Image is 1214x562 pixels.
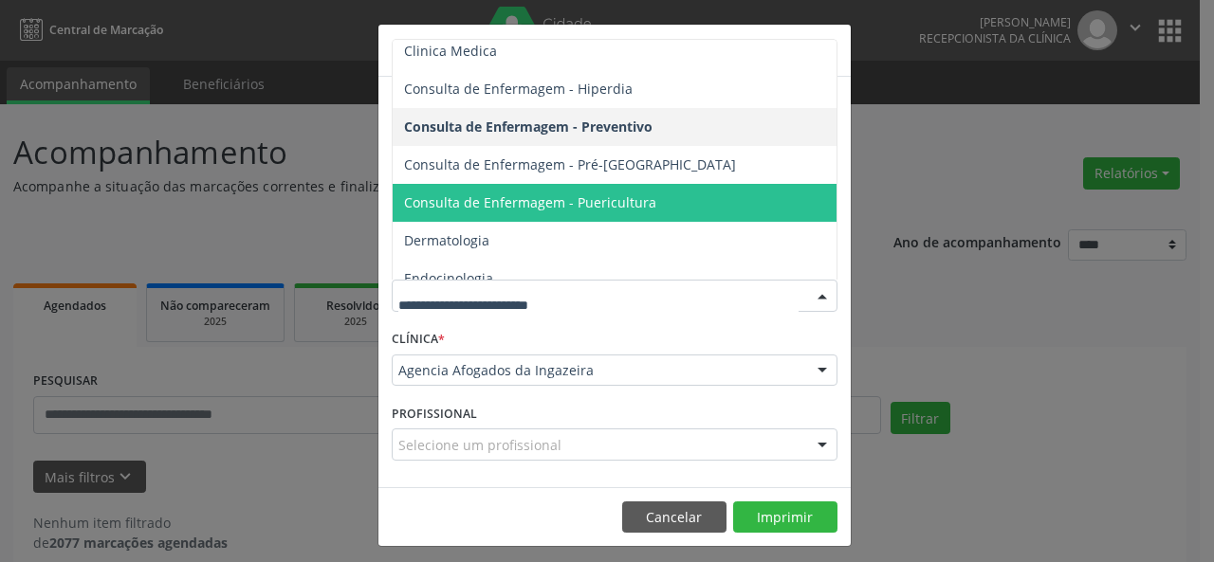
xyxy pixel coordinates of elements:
span: Consulta de Enfermagem - Puericultura [404,193,656,211]
span: Endocinologia [404,269,493,287]
label: CLÍNICA [392,325,445,354]
label: PROFISSIONAL [392,399,477,428]
span: Dermatologia [404,231,489,249]
span: Agencia Afogados da Ingazeira [398,361,799,380]
span: Consulta de Enfermagem - Hiperdia [404,80,633,98]
span: Selecione um profissional [398,435,561,455]
span: Consulta de Enfermagem - Preventivo [404,118,653,136]
button: Imprimir [733,501,837,534]
span: Consulta de Enfermagem - Pré-[GEOGRAPHIC_DATA] [404,155,736,173]
button: Cancelar [622,501,727,534]
span: Clinica Medica [404,42,497,60]
button: Close [813,25,851,71]
h5: Relatório de agendamentos [392,38,609,63]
